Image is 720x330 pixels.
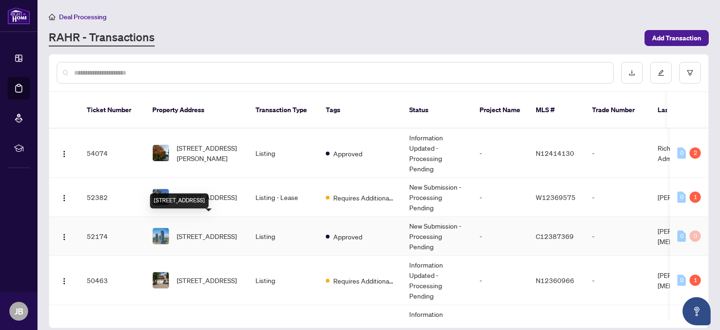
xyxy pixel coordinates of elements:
div: 1 [690,192,701,203]
span: Approved [333,231,362,242]
th: Property Address [145,92,248,129]
img: Logo [60,150,68,158]
div: [STREET_ADDRESS] [150,193,209,208]
img: thumbnail-img [153,189,169,205]
img: thumbnail-img [153,272,169,288]
button: Logo [57,273,72,288]
div: 0 [677,275,686,286]
th: Tags [318,92,402,129]
th: Status [402,92,472,129]
td: - [472,217,528,256]
span: [STREET_ADDRESS] [177,275,237,285]
img: thumbnail-img [153,228,169,244]
th: Trade Number [585,92,650,129]
button: Logo [57,146,72,161]
td: New Submission - Processing Pending [402,178,472,217]
button: Open asap [682,297,711,325]
a: RAHR - Transactions [49,30,155,46]
span: Approved [333,148,362,159]
td: - [472,129,528,178]
td: 52174 [79,217,145,256]
th: MLS # [528,92,585,129]
button: edit [650,62,672,84]
img: logo [7,7,30,24]
img: Logo [60,233,68,241]
td: - [585,178,650,217]
div: 0 [677,230,686,242]
span: C12387369 [536,232,574,240]
img: Logo [60,194,68,202]
span: Requires Additional Docs [333,276,394,286]
td: New Submission - Processing Pending [402,217,472,256]
div: 1 [690,275,701,286]
th: Project Name [472,92,528,129]
td: Listing [248,217,318,256]
span: Add Transaction [652,31,701,46]
span: [STREET_ADDRESS] [177,231,237,241]
button: filter [679,62,701,84]
th: Transaction Type [248,92,318,129]
span: download [629,69,635,76]
button: Add Transaction [645,30,709,46]
div: 2 [690,147,701,159]
span: edit [658,69,664,76]
td: 54074 [79,129,145,178]
td: Information Updated - Processing Pending [402,256,472,305]
td: Listing - Lease [248,178,318,217]
img: Logo [60,277,68,285]
button: Logo [57,190,72,205]
span: home [49,14,55,20]
span: [STREET_ADDRESS] [177,192,237,202]
td: - [585,256,650,305]
td: - [472,178,528,217]
span: N12414130 [536,149,574,157]
span: filter [687,69,693,76]
td: Listing [248,129,318,178]
th: Ticket Number [79,92,145,129]
span: [STREET_ADDRESS][PERSON_NAME] [177,143,240,163]
span: JB [15,305,23,318]
td: - [585,217,650,256]
td: Information Updated - Processing Pending [402,129,472,178]
td: 52382 [79,178,145,217]
span: W12369575 [536,193,576,201]
button: download [621,62,643,84]
img: thumbnail-img [153,145,169,161]
span: N12360966 [536,276,574,284]
div: 0 [677,147,686,159]
div: 0 [690,230,701,242]
div: 0 [677,192,686,203]
td: - [585,129,650,178]
td: - [472,256,528,305]
td: Listing [248,256,318,305]
span: Requires Additional Docs [333,192,394,203]
td: 50463 [79,256,145,305]
button: Logo [57,229,72,244]
span: Deal Processing [59,13,106,21]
